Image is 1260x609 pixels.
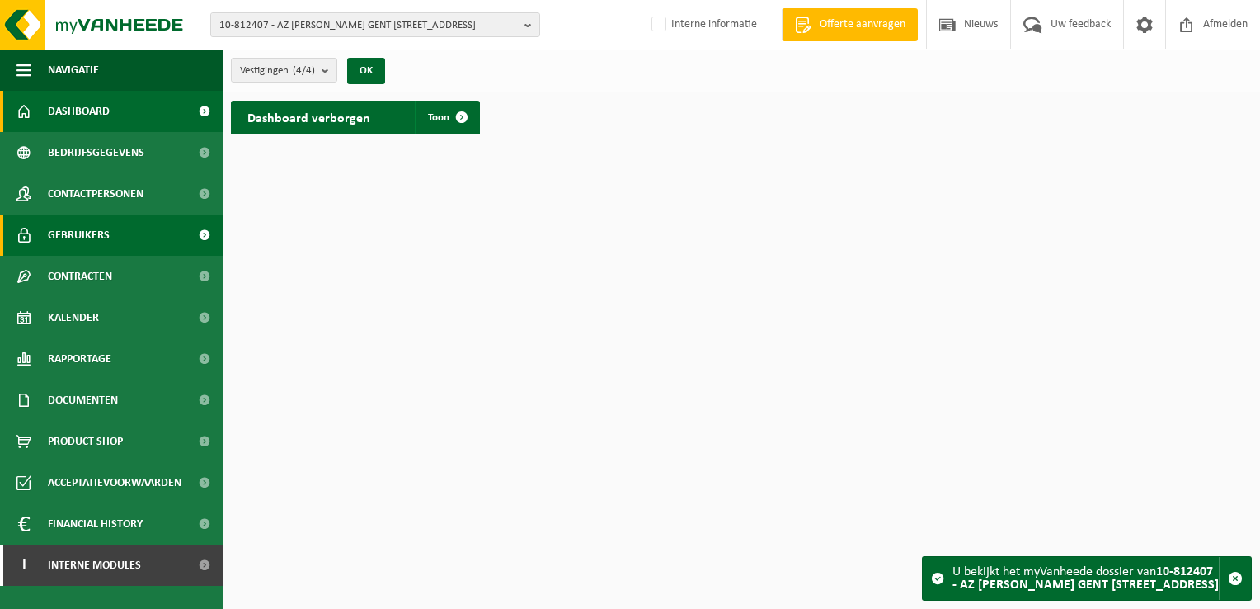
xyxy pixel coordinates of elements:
label: Interne informatie [648,12,757,37]
span: Bedrijfsgegevens [48,132,144,173]
a: Offerte aanvragen [782,8,918,41]
span: Offerte aanvragen [816,17,910,33]
span: Vestigingen [240,59,315,83]
span: Gebruikers [48,215,110,256]
span: Toon [428,112,449,123]
span: Navigatie [48,50,99,91]
span: Financial History [48,503,143,545]
span: Documenten [48,380,118,421]
span: Contactpersonen [48,173,143,215]
span: Product Shop [48,421,123,462]
span: Acceptatievoorwaarden [48,462,181,503]
span: Kalender [48,297,99,338]
span: Rapportage [48,338,111,380]
button: OK [347,58,385,84]
span: I [16,545,31,586]
span: Interne modules [48,545,141,586]
div: U bekijkt het myVanheede dossier van [952,557,1219,600]
button: 10-812407 - AZ [PERSON_NAME] GENT [STREET_ADDRESS] [210,12,540,37]
strong: 10-812407 - AZ [PERSON_NAME] GENT [STREET_ADDRESS] [952,565,1219,592]
span: Dashboard [48,91,110,132]
a: Toon [415,101,478,134]
span: Contracten [48,256,112,297]
count: (4/4) [293,65,315,76]
h2: Dashboard verborgen [231,101,387,133]
button: Vestigingen(4/4) [231,58,337,83]
span: 10-812407 - AZ [PERSON_NAME] GENT [STREET_ADDRESS] [219,13,518,38]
